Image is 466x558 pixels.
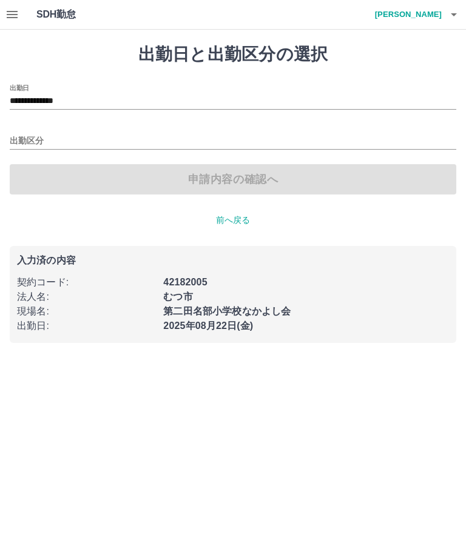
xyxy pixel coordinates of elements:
p: 入力済の内容 [17,256,449,265]
h1: 出勤日と出勤区分の選択 [10,44,456,65]
b: 42182005 [163,277,207,287]
p: 出勤日 : [17,319,156,333]
label: 出勤日 [10,83,29,92]
b: 2025年08月22日(金) [163,321,253,331]
b: むつ市 [163,291,192,302]
p: 契約コード : [17,275,156,290]
p: 法人名 : [17,290,156,304]
p: 現場名 : [17,304,156,319]
b: 第二田名部小学校なかよし会 [163,306,291,316]
p: 前へ戻る [10,214,456,227]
